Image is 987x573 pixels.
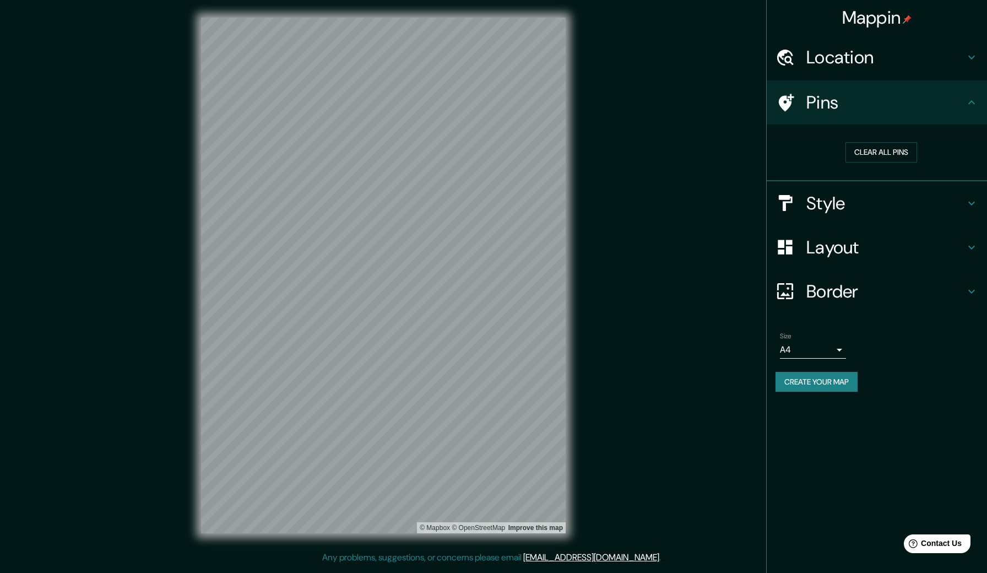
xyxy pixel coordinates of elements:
[806,46,965,68] h4: Location
[322,551,661,564] p: Any problems, suggestions, or concerns please email .
[903,15,912,24] img: pin-icon.png
[780,331,791,340] label: Size
[780,341,846,359] div: A4
[508,524,563,532] a: Map feedback
[523,552,659,563] a: [EMAIL_ADDRESS][DOMAIN_NAME]
[661,551,663,564] div: .
[767,80,987,125] div: Pins
[806,236,965,258] h4: Layout
[663,551,665,564] div: .
[767,35,987,79] div: Location
[806,280,965,302] h4: Border
[201,18,566,533] canvas: Map
[889,530,975,561] iframe: Help widget launcher
[806,192,965,214] h4: Style
[452,524,505,532] a: OpenStreetMap
[775,372,858,392] button: Create your map
[767,269,987,313] div: Border
[767,225,987,269] div: Layout
[842,7,912,29] h4: Mappin
[806,91,965,113] h4: Pins
[767,181,987,225] div: Style
[420,524,450,532] a: Mapbox
[845,142,917,163] button: Clear all pins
